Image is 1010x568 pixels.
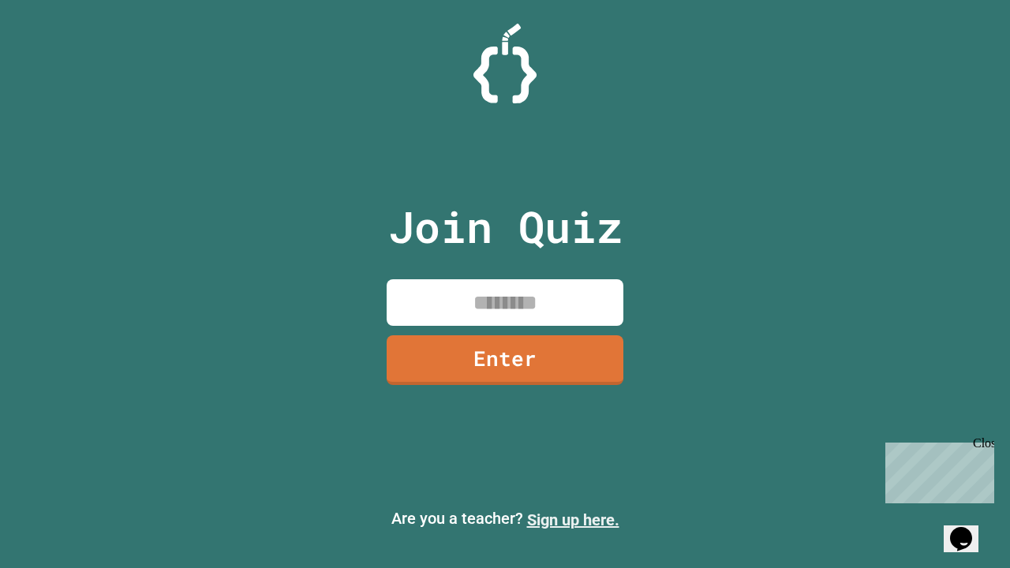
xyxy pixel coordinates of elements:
a: Enter [387,335,623,385]
iframe: chat widget [944,505,994,552]
div: Chat with us now!Close [6,6,109,100]
a: Sign up here. [527,510,619,529]
img: Logo.svg [473,24,537,103]
p: Join Quiz [388,194,623,260]
p: Are you a teacher? [13,506,997,532]
iframe: chat widget [879,436,994,503]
